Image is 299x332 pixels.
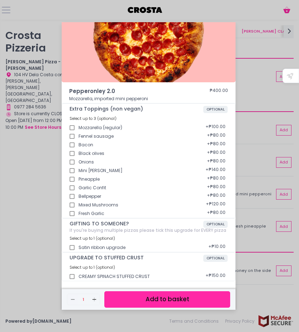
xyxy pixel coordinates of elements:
[205,190,228,203] div: + ₱80.00
[70,116,117,121] span: Select up to 3 (optional)
[204,199,228,211] div: + ₱120.00
[70,235,115,241] span: Select up to 1 (optional)
[203,255,228,262] span: OPTIONAL
[203,221,228,228] span: OPTIONAL
[205,156,228,169] div: + ₱80.00
[210,87,228,96] div: ₱400.00
[70,221,203,227] span: GIFTING TO SOMEONE?
[203,270,228,283] div: + ₱150.00
[205,181,228,194] div: + ₱80.00
[205,173,228,186] div: + ₱80.00
[69,87,188,96] span: Pepperonley 2.0
[203,164,228,177] div: + ₱140.00
[205,130,228,143] div: + ₱80.00
[70,255,203,261] span: UPGRADE TO STUFFED CRUST
[69,96,228,102] p: Mozzarella, imported mini pepperoni
[205,207,228,220] div: + ₱80.00
[203,106,228,113] span: OPTIONAL
[70,228,228,233] div: If you're buying multiple pizzas please tick this upgrade for EVERY pizza
[203,121,228,134] div: + ₱100.00
[205,147,228,160] div: + ₱80.00
[104,291,230,307] button: Add to basket
[206,241,228,254] div: + ₱10.00
[205,138,228,151] div: + ₱80.00
[70,106,203,112] span: Extra Toppings (non vegan)
[70,264,115,270] span: Select up to 1 (optional)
